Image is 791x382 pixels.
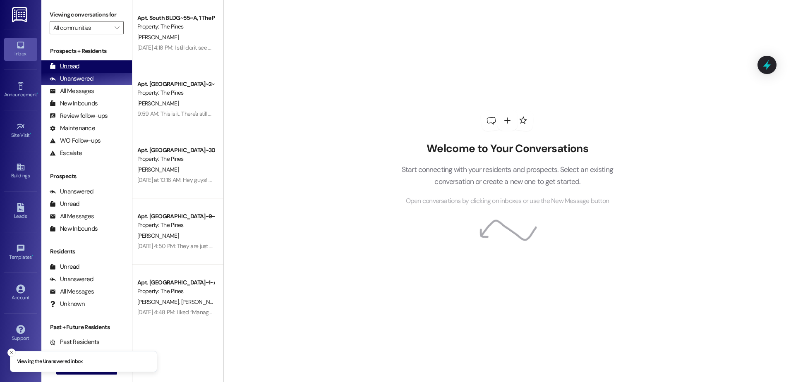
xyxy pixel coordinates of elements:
[137,242,319,250] div: [DATE] 4:50 PM: They are just on the upper part of the left side of the closet
[137,14,214,22] div: Apt. South BLDG~55~A, 1 The Pines (Men's) South Guarantors
[17,358,83,365] p: Viewing the Unanswered inbox
[50,263,79,271] div: Unread
[137,232,179,239] span: [PERSON_NAME]
[4,119,37,142] a: Site Visit •
[137,221,214,229] div: Property: The Pines
[137,146,214,155] div: Apt. [GEOGRAPHIC_DATA]~30~B, 1 The Pines (Men's) South
[50,287,94,296] div: All Messages
[7,349,16,357] button: Close toast
[30,131,31,137] span: •
[4,282,37,304] a: Account
[50,8,124,21] label: Viewing conversations for
[137,100,179,107] span: [PERSON_NAME]
[50,112,108,120] div: Review follow-ups
[53,21,110,34] input: All communities
[137,80,214,88] div: Apt. [GEOGRAPHIC_DATA]~2~A, 1 The Pines (Women's) North
[50,300,85,308] div: Unknown
[50,275,93,284] div: Unanswered
[50,124,95,133] div: Maintenance
[50,99,98,108] div: New Inbounds
[137,298,181,306] span: [PERSON_NAME]
[50,149,82,158] div: Escalate
[50,338,100,346] div: Past Residents
[137,155,214,163] div: Property: The Pines
[137,110,252,117] div: 9:59 AM: This is it. There's still one in the hall way
[50,74,93,83] div: Unanswered
[137,22,214,31] div: Property: The Pines
[50,62,79,71] div: Unread
[137,212,214,221] div: Apt. [GEOGRAPHIC_DATA]~9~D, 1 The Pines (Women's) North
[137,166,179,173] span: [PERSON_NAME]
[41,47,132,55] div: Prospects + Residents
[50,136,101,145] div: WO Follow-ups
[32,253,33,259] span: •
[181,298,222,306] span: [PERSON_NAME]
[4,160,37,182] a: Buildings
[137,33,179,41] span: [PERSON_NAME]
[137,287,214,296] div: Property: The Pines
[41,323,132,332] div: Past + Future Residents
[137,176,516,184] div: [DATE] at 10:16 AM: Hey guys! Quick question this is [PERSON_NAME] and I was wondering by when I ...
[389,164,626,187] p: Start connecting with your residents and prospects. Select an existing conversation or create a n...
[137,278,214,287] div: Apt. [GEOGRAPHIC_DATA]~1~A, 1 The Pines (Women's) North
[50,87,94,95] div: All Messages
[4,322,37,345] a: Support
[41,247,132,256] div: Residents
[50,224,98,233] div: New Inbounds
[41,172,132,181] div: Prospects
[12,7,29,22] img: ResiDesk Logo
[50,200,79,208] div: Unread
[4,38,37,60] a: Inbox
[389,142,626,155] h2: Welcome to Your Conversations
[137,44,286,51] div: [DATE] 4:18 PM: I still don't see a balance on my resident portal.
[4,241,37,264] a: Templates •
[37,91,38,96] span: •
[115,24,119,31] i: 
[137,308,657,316] div: [DATE] 4:48 PM: Liked “Management The Pines (The Pines): I wanted to let you know that one of the...
[406,196,609,206] span: Open conversations by clicking on inboxes or use the New Message button
[50,187,93,196] div: Unanswered
[50,212,94,221] div: All Messages
[4,201,37,223] a: Leads
[137,88,214,97] div: Property: The Pines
